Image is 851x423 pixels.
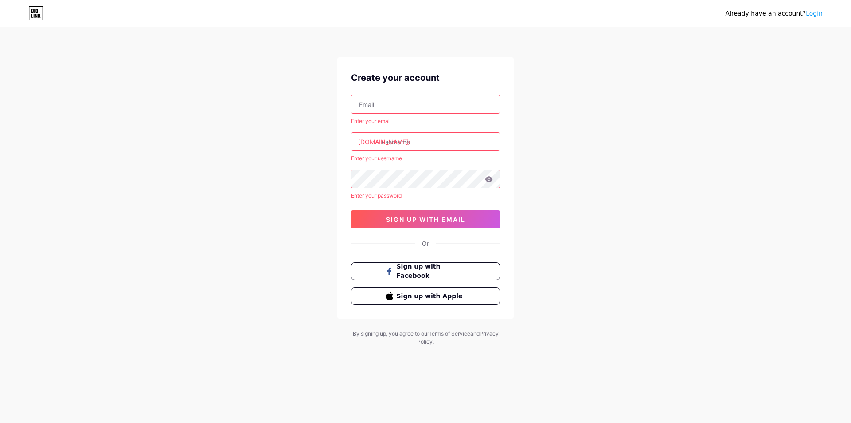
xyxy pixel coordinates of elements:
[429,330,470,337] a: Terms of Service
[351,154,500,162] div: Enter your username
[351,192,500,200] div: Enter your password
[397,262,465,281] span: Sign up with Facebook
[422,239,429,248] div: Or
[351,95,500,113] input: Email
[351,262,500,280] button: Sign up with Facebook
[397,292,465,301] span: Sign up with Apple
[351,133,500,150] input: username
[351,71,500,84] div: Create your account
[726,9,823,18] div: Already have an account?
[358,137,410,146] div: [DOMAIN_NAME]/
[351,210,500,228] button: sign up with email
[806,10,823,17] a: Login
[351,117,500,125] div: Enter your email
[386,216,465,223] span: sign up with email
[350,330,501,346] div: By signing up, you agree to our and .
[351,287,500,305] button: Sign up with Apple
